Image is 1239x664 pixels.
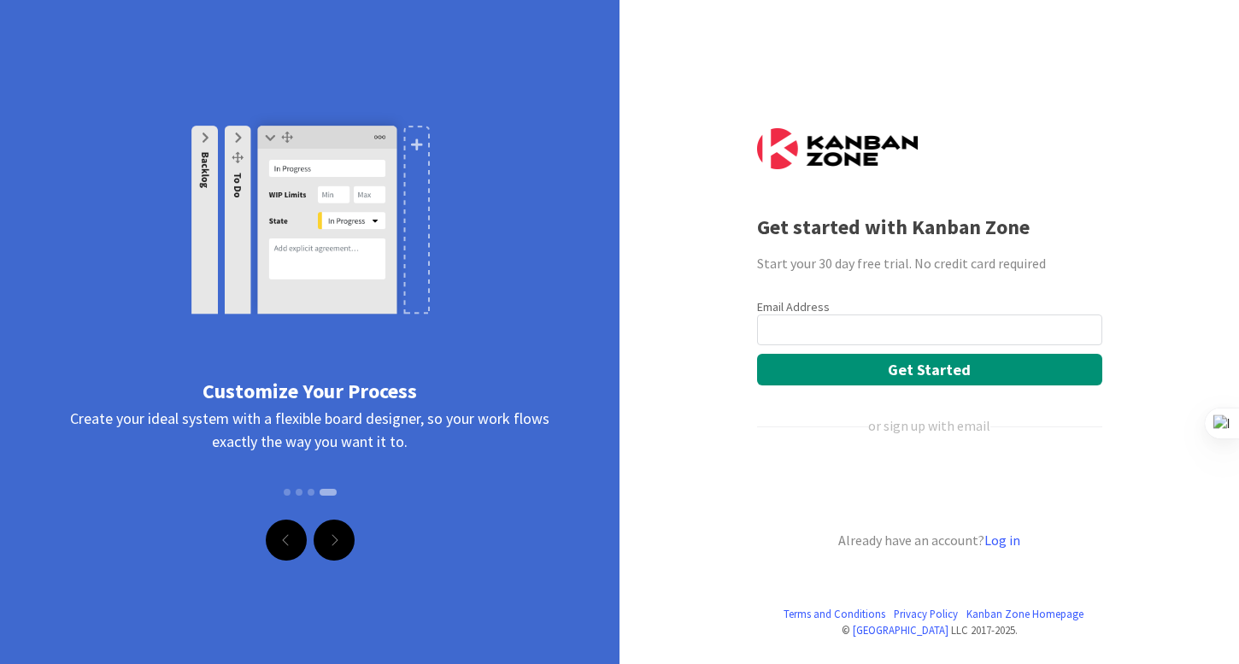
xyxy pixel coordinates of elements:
[757,253,1102,273] div: Start your 30 day free trial. No credit card required
[757,299,830,314] label: Email Address
[757,128,918,169] img: Kanban Zone
[894,606,958,622] a: Privacy Policy
[853,623,948,637] a: [GEOGRAPHIC_DATA]
[966,606,1083,622] a: Kanban Zone Homepage
[296,480,302,504] button: Slide 2
[757,530,1102,550] div: Already have an account?
[757,622,1102,638] div: © LLC 2017- 2025 .
[784,606,885,622] a: Terms and Conditions
[320,489,337,496] button: Slide 4
[284,480,291,504] button: Slide 1
[757,354,1102,385] button: Get Started
[60,407,560,518] div: Create your ideal system with a flexible board designer, so your work flows exactly the way you w...
[60,376,560,407] div: Customize Your Process
[984,532,1020,549] a: Log in
[757,214,1030,240] b: Get started with Kanban Zone
[308,480,314,504] button: Slide 3
[868,415,990,436] div: or sign up with email
[749,464,1107,502] iframe: Sign in with Google Button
